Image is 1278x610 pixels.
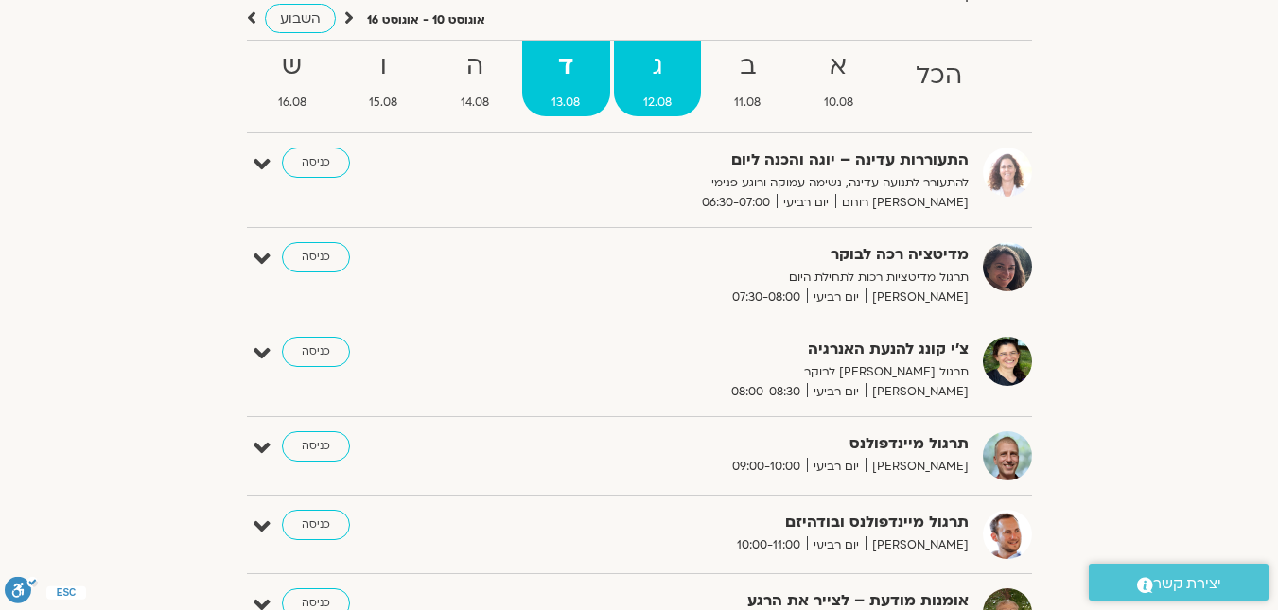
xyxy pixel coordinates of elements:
[282,242,350,272] a: כניסה
[835,193,969,213] span: [PERSON_NAME] רוחם
[249,41,337,116] a: ש16.08
[282,510,350,540] a: כניסה
[505,431,969,457] strong: תרגול מיינדפולנס
[886,41,992,116] a: הכל
[367,10,485,30] p: אוגוסט 10 - אוגוסט 16
[431,41,519,116] a: ה14.08
[730,535,807,555] span: 10:00-11:00
[614,45,702,88] strong: ג
[866,288,969,307] span: [PERSON_NAME]
[282,337,350,367] a: כניסה
[249,93,337,113] span: 16.08
[866,457,969,477] span: [PERSON_NAME]
[795,93,884,113] span: 10.08
[505,173,969,193] p: להתעורר לתנועה עדינה, נשימה עמוקה ורוגע פנימי
[807,288,866,307] span: יום רביעי
[282,148,350,178] a: כניסה
[807,382,866,402] span: יום רביעי
[695,193,777,213] span: 06:30-07:00
[280,9,321,27] span: השבוע
[614,93,702,113] span: 12.08
[282,431,350,462] a: כניסה
[795,41,884,116] a: א10.08
[866,535,969,555] span: [PERSON_NAME]
[1089,564,1269,601] a: יצירת קשר
[340,41,428,116] a: ו15.08
[795,45,884,88] strong: א
[726,288,807,307] span: 07:30-08:00
[505,148,969,173] strong: התעוררות עדינה – יוגה והכנה ליום
[866,382,969,402] span: [PERSON_NAME]
[431,93,519,113] span: 14.08
[522,41,610,116] a: ד13.08
[505,510,969,535] strong: תרגול מיינדפולנס ובודהיזם
[886,55,992,97] strong: הכל
[522,45,610,88] strong: ד
[249,45,337,88] strong: ש
[807,457,866,477] span: יום רביעי
[522,93,610,113] span: 13.08
[505,268,969,288] p: תרגול מדיטציות רכות לתחילת היום
[705,41,791,116] a: ב11.08
[1153,571,1221,597] span: יצירת קשר
[265,4,336,33] a: השבוע
[726,457,807,477] span: 09:00-10:00
[705,45,791,88] strong: ב
[725,382,807,402] span: 08:00-08:30
[705,93,791,113] span: 11.08
[505,362,969,382] p: תרגול [PERSON_NAME] לבוקר
[340,45,428,88] strong: ו
[505,242,969,268] strong: מדיטציה רכה לבוקר
[431,45,519,88] strong: ה
[614,41,702,116] a: ג12.08
[505,337,969,362] strong: צ'י קונג להנעת האנרגיה
[807,535,866,555] span: יום רביעי
[777,193,835,213] span: יום רביעי
[340,93,428,113] span: 15.08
